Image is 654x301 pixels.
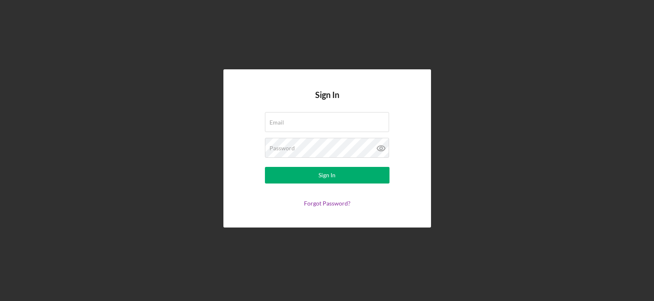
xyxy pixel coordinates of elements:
[269,119,284,126] label: Email
[304,200,350,207] a: Forgot Password?
[265,167,389,184] button: Sign In
[269,145,295,152] label: Password
[315,90,339,112] h4: Sign In
[318,167,336,184] div: Sign In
